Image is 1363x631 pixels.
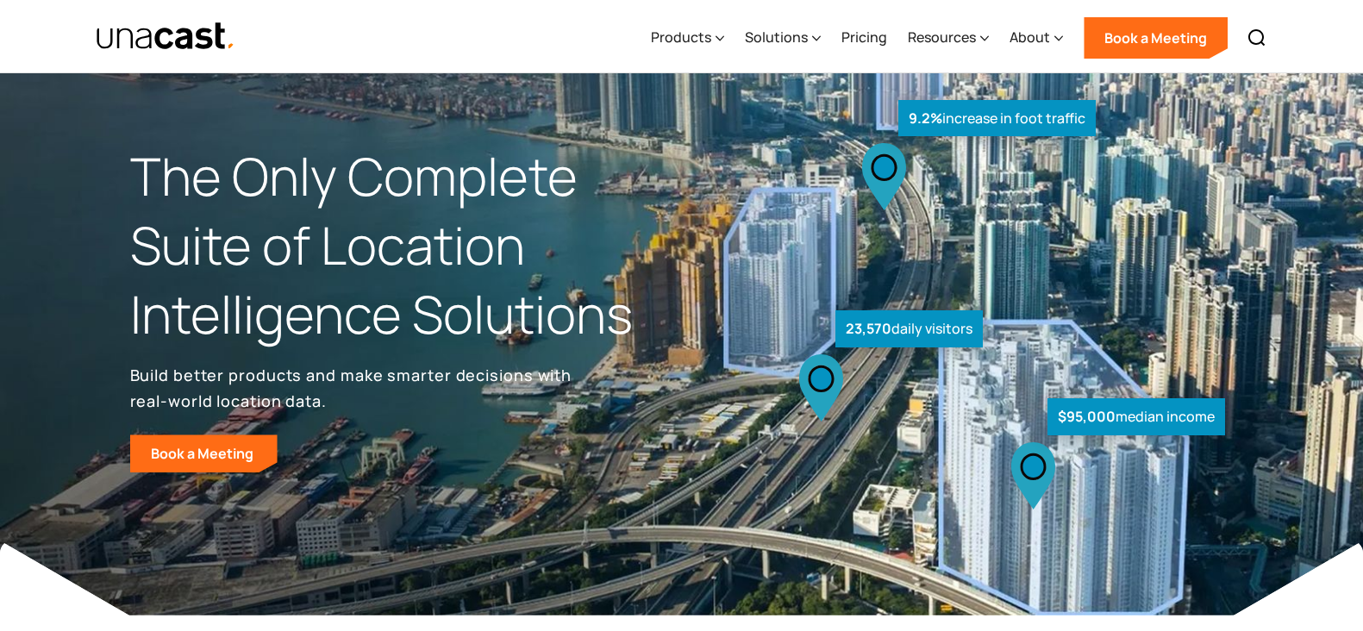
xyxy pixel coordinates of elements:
div: Products [651,27,711,47]
div: About [1010,27,1050,47]
div: median income [1047,398,1225,435]
div: Solutions [745,27,808,47]
a: Book a Meeting [1084,17,1228,59]
strong: 23,570 [846,319,891,338]
a: home [96,22,236,52]
img: Unacast text logo [96,22,236,52]
div: Resources [908,3,989,73]
div: Resources [908,27,976,47]
strong: 9.2% [909,109,942,128]
div: increase in foot traffic [898,100,1096,137]
div: Products [651,3,724,73]
a: Book a Meeting [130,434,278,472]
p: Build better products and make smarter decisions with real-world location data. [130,362,578,414]
strong: $95,000 [1058,407,1116,426]
a: Pricing [841,3,887,73]
img: Search icon [1247,28,1267,48]
div: About [1010,3,1063,73]
div: daily visitors [835,310,983,347]
div: Solutions [745,3,821,73]
h1: The Only Complete Suite of Location Intelligence Solutions [130,142,682,348]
